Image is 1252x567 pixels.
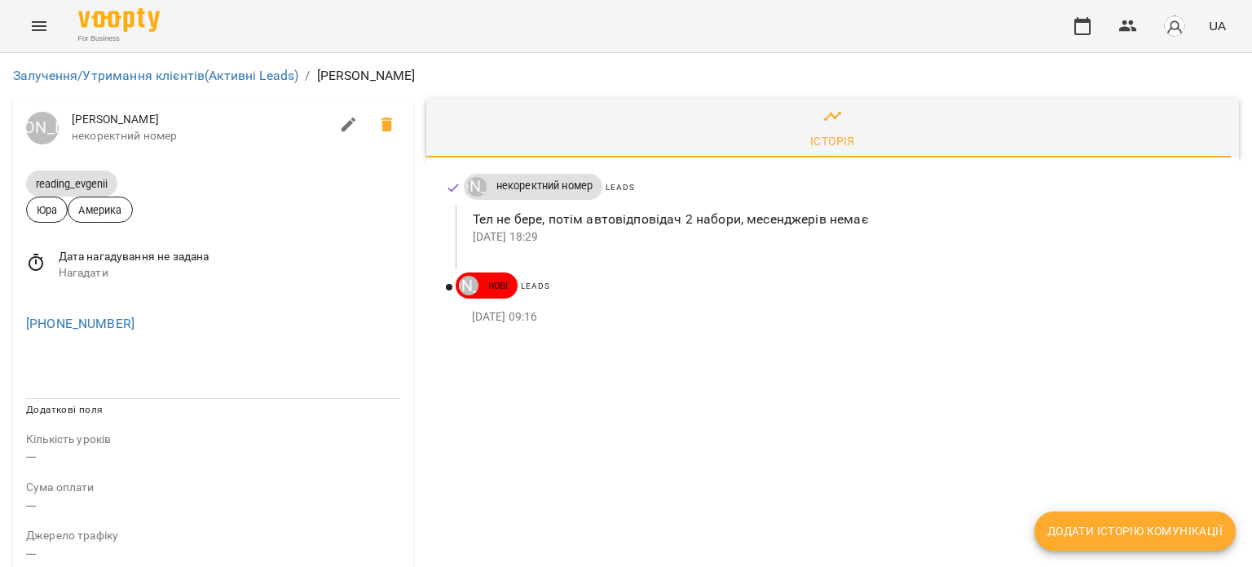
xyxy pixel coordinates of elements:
[1163,15,1186,38] img: avatar_s.png
[810,131,855,151] div: Історія
[59,249,400,265] span: Дата нагадування не задана
[473,229,1213,246] p: [DATE] 18:29
[78,8,160,32] img: Voopty Logo
[13,68,298,83] a: Залучення/Утримання клієнтів(Активні Leads)
[72,128,329,144] span: некоректний номер
[26,112,59,144] a: [PERSON_NAME]
[72,112,329,128] span: [PERSON_NAME]
[26,316,134,331] a: [PHONE_NUMBER]
[27,202,67,218] span: Юра
[26,404,103,415] span: Додаткові поля
[487,179,603,193] span: некоректний номер
[78,33,160,44] span: For Business
[473,210,1213,229] p: Тел не бере, потім автовідповідач 2 набори, месенджерів немає
[472,309,1213,326] p: [DATE] 09:16
[26,480,400,496] p: field-description
[13,66,1239,86] nav: breadcrumb
[1209,17,1226,34] span: UA
[26,447,400,467] p: ---
[26,544,400,564] p: ---
[59,265,400,281] span: Нагадати
[456,276,478,295] a: [PERSON_NAME]
[26,432,400,448] p: field-description
[1047,521,1223,541] span: Додати історію комунікації
[26,496,400,516] p: ---
[68,202,131,218] span: Америка
[459,276,478,295] div: Паламарчук Ольга Миколаївна
[606,183,634,192] span: Leads
[478,278,518,293] span: нові
[467,177,487,197] div: Юрій Тимочко
[26,177,117,191] span: reading_evgenii
[1034,512,1236,551] button: Додати історію комунікації
[464,177,487,197] a: [PERSON_NAME]
[26,112,59,144] div: Юрій Тимочко
[1202,11,1232,41] button: UA
[26,528,400,544] p: field-description
[317,66,416,86] p: [PERSON_NAME]
[521,281,549,290] span: Leads
[305,66,310,86] li: /
[20,7,59,46] button: Menu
